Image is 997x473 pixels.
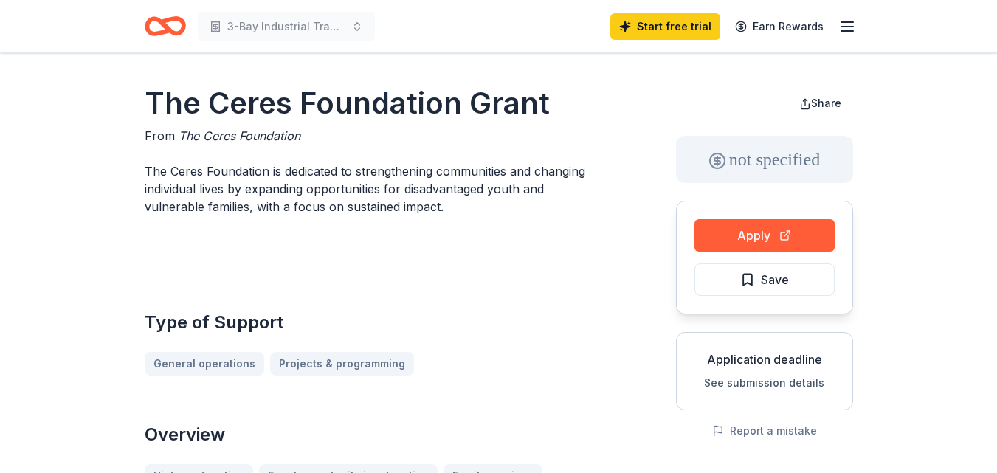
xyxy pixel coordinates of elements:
button: Report a mistake [712,422,817,440]
a: General operations [145,352,264,376]
button: Save [694,263,835,296]
div: not specified [676,136,853,183]
a: Projects & programming [270,352,414,376]
a: Home [145,9,186,44]
h2: Type of Support [145,311,605,334]
a: Earn Rewards [726,13,832,40]
p: The Ceres Foundation is dedicated to strengthening communities and changing individual lives by e... [145,162,605,215]
div: Application deadline [689,351,841,368]
h2: Overview [145,423,605,446]
button: Apply [694,219,835,252]
span: Share [811,97,841,109]
span: 3-Bay Industrial Trades Workshop Installation [227,18,345,35]
a: Start free trial [610,13,720,40]
button: 3-Bay Industrial Trades Workshop Installation [198,12,375,41]
button: Share [787,89,853,118]
button: See submission details [704,374,824,392]
span: Save [761,270,789,289]
h1: The Ceres Foundation Grant [145,83,605,124]
div: From [145,127,605,145]
span: The Ceres Foundation [179,128,300,143]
